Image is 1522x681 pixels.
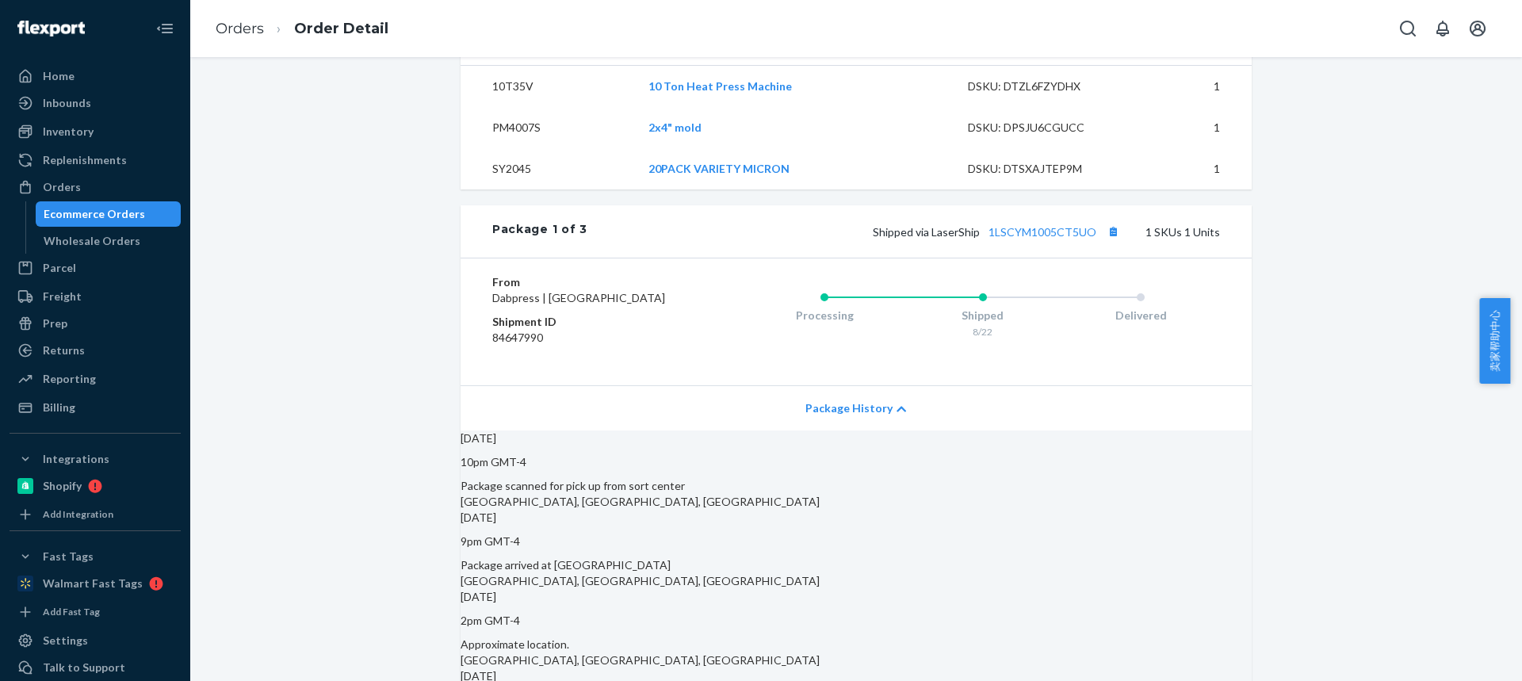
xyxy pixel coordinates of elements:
[492,291,665,304] span: Dabpress | [GEOGRAPHIC_DATA]
[461,430,1252,446] p: [DATE]
[1061,308,1220,323] div: Delivered
[461,510,1252,526] p: [DATE]
[36,228,182,254] a: Wholesale Orders
[44,233,140,249] div: Wholesale Orders
[43,371,96,387] div: Reporting
[43,576,143,591] div: Walmart Fast Tags
[873,225,1123,239] span: Shipped via LaserShip
[461,557,1252,573] div: Package arrived at [GEOGRAPHIC_DATA]
[43,507,113,521] div: Add Integration
[43,478,82,494] div: Shopify
[1129,66,1252,108] td: 1
[968,78,1117,94] div: DSKU: DTZL6FZYDHX
[461,652,1252,668] div: [GEOGRAPHIC_DATA], [GEOGRAPHIC_DATA], [GEOGRAPHIC_DATA]
[10,174,181,200] a: Orders
[43,316,67,331] div: Prep
[10,505,181,524] a: Add Integration
[648,121,702,134] a: 2x4" mold
[587,221,1220,242] div: 1 SKUs 1 Units
[43,605,100,618] div: Add Fast Tag
[10,311,181,336] a: Prep
[461,107,636,148] td: PM4007S
[648,162,790,175] a: 20PACK VARIETY MICRON
[10,147,181,173] a: Replenishments
[1129,107,1252,148] td: 1
[461,637,1252,652] div: Approximate location.
[989,225,1096,239] a: 1LSCYM1005CT5UO
[43,549,94,564] div: Fast Tags
[43,152,127,168] div: Replenishments
[149,13,181,44] button: Close Navigation
[43,124,94,140] div: Inventory
[461,534,1252,549] p: 9pm GMT-4
[745,308,904,323] div: Processing
[492,330,682,346] dd: 84647990
[17,21,85,36] img: Flexport logo
[461,454,1252,470] p: 10pm GMT-4
[461,613,1252,629] p: 2pm GMT-4
[492,274,682,290] dt: From
[1129,148,1252,189] td: 1
[904,308,1062,323] div: Shipped
[10,255,181,281] a: Parcel
[44,206,145,222] div: Ecommerce Orders
[43,660,125,675] div: Talk to Support
[461,494,1252,510] div: [GEOGRAPHIC_DATA], [GEOGRAPHIC_DATA], [GEOGRAPHIC_DATA]
[43,633,88,648] div: Settings
[492,314,682,330] dt: Shipment ID
[43,68,75,84] div: Home
[10,338,181,363] a: Returns
[461,66,636,108] td: 10T35V
[904,325,1062,339] div: 8/22
[805,400,893,416] span: Package History
[1392,13,1424,44] button: Open Search Box
[968,120,1117,136] div: DSKU: DPSJU6CGUCC
[10,366,181,392] a: Reporting
[43,289,82,304] div: Freight
[10,571,181,596] a: Walmart Fast Tags
[10,603,181,622] a: Add Fast Tag
[492,221,587,242] div: Package 1 of 3
[1103,221,1123,242] button: Copy tracking number
[461,148,636,189] td: SY2045
[10,446,181,472] button: Integrations
[294,20,388,37] a: Order Detail
[1479,298,1510,384] button: 卖家帮助中心
[10,63,181,89] a: Home
[43,451,109,467] div: Integrations
[10,544,181,569] button: Fast Tags
[968,161,1117,177] div: DSKU: DTSXAJTEP9M
[1462,13,1493,44] button: Open account menu
[1427,13,1459,44] button: Open notifications
[43,179,81,195] div: Orders
[10,90,181,116] a: Inbounds
[10,284,181,309] a: Freight
[461,478,1252,494] div: Package scanned for pick up from sort center
[10,473,181,499] a: Shopify
[36,201,182,227] a: Ecommerce Orders
[10,119,181,144] a: Inventory
[43,95,91,111] div: Inbounds
[43,260,76,276] div: Parcel
[461,573,1252,589] div: [GEOGRAPHIC_DATA], [GEOGRAPHIC_DATA], [GEOGRAPHIC_DATA]
[43,342,85,358] div: Returns
[461,589,1252,605] p: [DATE]
[203,6,401,52] ol: breadcrumbs
[10,395,181,420] a: Billing
[43,400,75,415] div: Billing
[10,655,181,680] a: Talk to Support
[216,20,264,37] a: Orders
[648,79,792,93] a: 10 Ton Heat Press Machine
[10,628,181,653] a: Settings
